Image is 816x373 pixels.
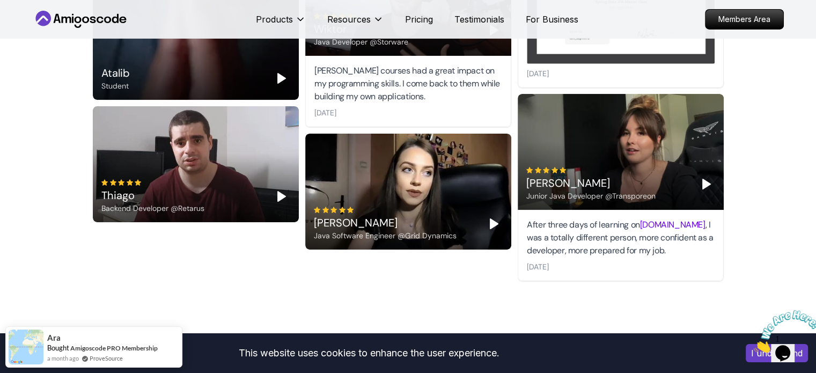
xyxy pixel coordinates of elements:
[405,13,433,26] a: Pricing
[101,203,204,214] div: Backend Developer @Retarus
[101,188,204,203] div: Thiago
[256,13,293,26] p: Products
[705,10,783,29] p: Members Area
[47,333,61,342] span: Ara
[4,4,9,13] span: 1
[527,218,715,257] div: After three days of learning on , I was a totally different person, more confident as a developer...
[273,70,290,87] button: Play
[47,354,79,363] span: a month ago
[314,64,502,103] div: [PERSON_NAME] courses had a great impact on my programming skills. I come back to them while buil...
[526,175,656,191] div: [PERSON_NAME]
[697,175,715,193] button: Play
[314,230,457,241] div: Java Software Engineer @Grid Dynamics
[8,341,730,365] div: This website uses cookies to enhance the user experience.
[101,81,130,91] div: Student
[527,261,549,272] div: [DATE]
[749,306,816,357] iframe: chat widget
[314,215,457,230] div: [PERSON_NAME]
[9,330,43,364] img: provesource social proof notification image
[314,36,408,47] div: Java Developer @Storware
[101,65,130,81] div: Atalib
[256,13,306,34] button: Products
[90,354,123,363] a: ProveSource
[526,13,578,26] a: For Business
[327,13,371,26] p: Resources
[526,191,656,201] div: Junior Java Developer @Transporeon
[327,13,384,34] button: Resources
[705,9,784,30] a: Members Area
[47,343,69,352] span: Bought
[4,4,71,47] img: Chat attention grabber
[746,344,808,362] button: Accept cookies
[70,344,158,352] a: Amigoscode PRO Membership
[527,68,549,79] div: [DATE]
[314,107,336,118] div: [DATE]
[485,215,502,232] button: Play
[639,219,705,230] a: [DOMAIN_NAME]
[273,188,290,205] button: Play
[454,13,504,26] a: Testimonials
